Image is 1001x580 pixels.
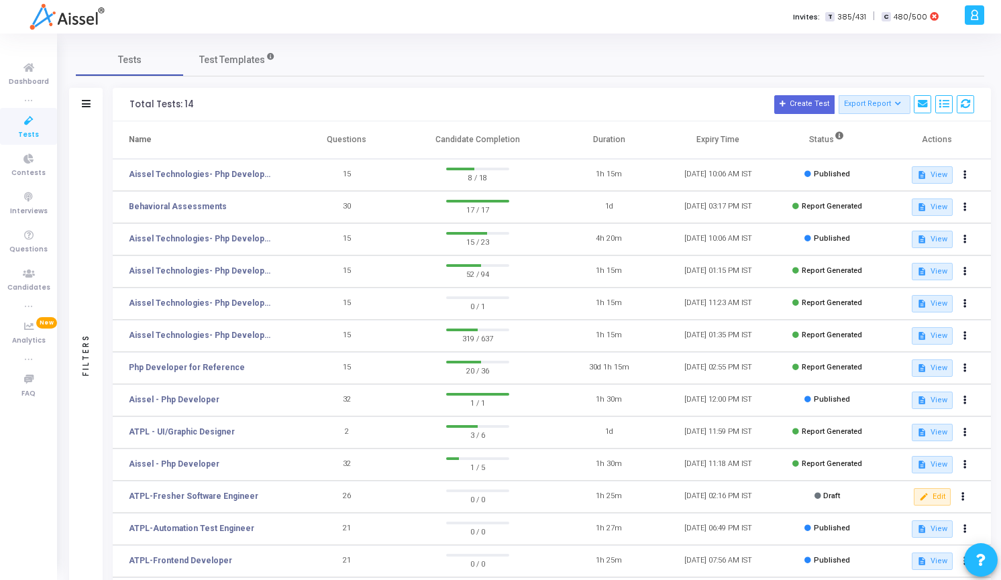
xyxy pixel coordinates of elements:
mat-icon: description [917,202,927,212]
button: View [912,392,953,409]
button: View [912,231,953,248]
td: 1d [554,416,664,449]
button: View [912,553,953,570]
span: 480/500 [894,11,927,23]
img: logo [30,3,104,30]
span: Published [814,170,850,178]
span: Published [814,524,850,532]
a: Aissel - Php Developer [129,458,219,470]
td: 32 [292,384,401,416]
a: Aissel Technologies- Php Developer- [129,168,271,180]
td: [DATE] 11:59 PM IST [664,416,773,449]
a: Aissel Technologies- Php Developer- [129,297,271,309]
mat-icon: description [917,428,927,437]
td: 30d 1h 15m [554,352,664,384]
span: 1 / 1 [446,396,509,409]
button: View [912,359,953,377]
label: Invites: [793,11,820,23]
span: 1 / 5 [446,460,509,473]
span: Questions [9,244,48,255]
a: Php Developer for Reference [129,361,245,373]
td: 4h 20m [554,223,664,255]
span: 52 / 94 [446,267,509,280]
span: 15 / 23 [446,235,509,248]
span: Tests [18,129,39,141]
td: 15 [292,320,401,352]
a: Aissel Technologies- Php Developer- [129,233,271,245]
button: View [912,263,953,280]
span: 0 / 0 [446,524,509,538]
td: [DATE] 03:17 PM IST [664,191,773,223]
span: Analytics [12,335,46,347]
a: Aissel - Php Developer [129,394,219,406]
div: Filters [80,281,92,428]
span: 0 / 0 [446,557,509,570]
td: 15 [292,288,401,320]
span: Report Generated [802,202,862,211]
td: 15 [292,223,401,255]
button: View [912,327,953,345]
td: 1h 25m [554,545,664,577]
td: [DATE] 10:06 AM IST [664,159,773,191]
td: 32 [292,449,401,481]
mat-icon: description [917,170,927,180]
span: FAQ [21,388,36,400]
span: 319 / 637 [446,331,509,345]
td: 1h 27m [554,513,664,545]
button: View [912,198,953,216]
span: 0 / 0 [446,492,509,506]
span: Published [814,395,850,404]
td: [DATE] 02:55 PM IST [664,352,773,384]
td: [DATE] 06:49 PM IST [664,513,773,545]
span: | [873,9,875,23]
mat-icon: description [917,363,927,373]
div: Total Tests: 14 [129,99,194,110]
td: 1h 30m [554,449,664,481]
th: Name [113,121,292,159]
a: ATPL-Automation Test Engineer [129,522,254,534]
a: Aissel Technologies- Php Developer- [129,329,271,341]
td: 1d [554,191,664,223]
a: ATPL-Fresher Software Engineer [129,490,258,502]
td: 15 [292,352,401,384]
td: 26 [292,481,401,513]
span: Report Generated [802,363,862,371]
th: Questions [292,121,401,159]
span: Report Generated [802,266,862,275]
th: Status [773,121,882,159]
span: 8 / 18 [446,170,509,184]
button: Create Test [774,95,835,114]
td: [DATE] 10:06 AM IST [664,223,773,255]
button: Edit [914,488,951,506]
span: Interviews [10,206,48,217]
td: [DATE] 11:23 AM IST [664,288,773,320]
td: 21 [292,545,401,577]
span: Report Generated [802,427,862,436]
a: ATPL - UI/Graphic Designer [129,426,235,438]
span: Test Templates [199,53,265,67]
td: 1h 30m [554,384,664,416]
span: 3 / 6 [446,428,509,441]
button: View [912,166,953,184]
td: 1h 15m [554,255,664,288]
span: T [825,12,834,22]
mat-icon: description [917,235,927,244]
span: 385/431 [837,11,866,23]
mat-icon: description [917,460,927,469]
mat-icon: description [917,557,927,566]
span: 17 / 17 [446,202,509,216]
th: Candidate Completion [401,121,554,159]
th: Expiry Time [664,121,773,159]
span: 0 / 1 [446,299,509,312]
td: [DATE] 01:15 PM IST [664,255,773,288]
th: Duration [554,121,664,159]
span: Published [814,556,850,565]
mat-icon: description [917,331,927,341]
mat-icon: description [917,267,927,276]
mat-icon: description [917,524,927,534]
td: 30 [292,191,401,223]
span: Contests [11,168,46,179]
button: View [912,456,953,473]
span: Candidates [7,282,50,294]
span: New [36,317,57,329]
